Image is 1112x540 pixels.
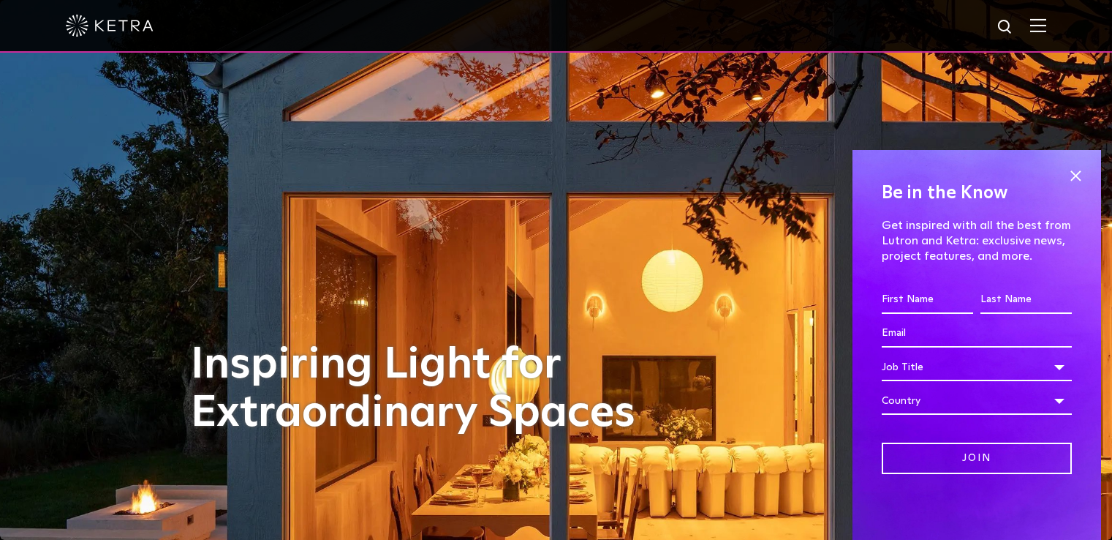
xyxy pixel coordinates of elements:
[1030,18,1046,32] img: Hamburger%20Nav.svg
[882,353,1072,381] div: Job Title
[191,341,666,438] h1: Inspiring Light for Extraordinary Spaces
[882,179,1072,207] h4: Be in the Know
[996,18,1015,37] img: search icon
[882,218,1072,263] p: Get inspired with all the best from Lutron and Ketra: exclusive news, project features, and more.
[882,286,973,314] input: First Name
[882,387,1072,415] div: Country
[882,443,1072,474] input: Join
[66,15,154,37] img: ketra-logo-2019-white
[882,320,1072,348] input: Email
[980,286,1072,314] input: Last Name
